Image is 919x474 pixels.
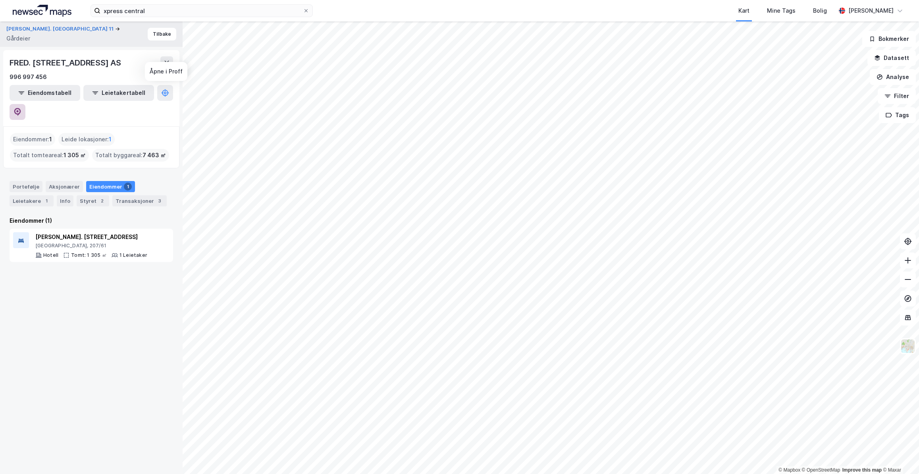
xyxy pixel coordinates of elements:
img: logo.a4113a55bc3d86da70a041830d287a7e.svg [13,5,71,17]
button: Datasett [867,50,916,66]
div: Tomt: 1 305 ㎡ [71,252,107,258]
div: Totalt byggareal : [92,149,169,162]
div: 2 [98,197,106,205]
button: Eiendomstabell [10,85,80,101]
button: Tilbake [148,28,176,40]
button: Tags [879,107,916,123]
div: FRED. [STREET_ADDRESS] AS [10,56,123,69]
div: Hotell [43,252,58,258]
div: 996 997 456 [10,72,47,82]
div: [PERSON_NAME]. [STREET_ADDRESS] [35,232,147,242]
button: Filter [878,88,916,104]
div: 1 [42,197,50,205]
a: Mapbox [778,467,800,473]
div: 1 Leietaker [119,252,147,258]
div: Totalt tomteareal : [10,149,89,162]
div: [PERSON_NAME] [848,6,894,15]
span: 1 305 ㎡ [64,150,86,160]
div: Aksjonærer [46,181,83,192]
div: 3 [156,197,164,205]
div: Styret [77,195,109,206]
button: [PERSON_NAME]. [GEOGRAPHIC_DATA] 11 [6,25,115,33]
a: Improve this map [842,467,882,473]
div: Eiendommer [86,181,135,192]
div: Mine Tags [767,6,796,15]
input: Søk på adresse, matrikkel, gårdeiere, leietakere eller personer [100,5,303,17]
div: Kart [738,6,749,15]
span: 1 [49,135,52,144]
div: Info [57,195,73,206]
button: Analyse [870,69,916,85]
div: Gårdeier [6,34,30,43]
span: 7 463 ㎡ [143,150,166,160]
div: 1 [124,183,132,191]
div: Eiendommer : [10,133,55,146]
a: OpenStreetMap [802,467,840,473]
div: Bolig [813,6,827,15]
button: Leietakertabell [83,85,154,101]
div: [GEOGRAPHIC_DATA], 207/61 [35,243,147,249]
div: Transaksjoner [112,195,167,206]
button: Bokmerker [862,31,916,47]
iframe: Chat Widget [879,436,919,474]
div: Leietakere [10,195,54,206]
img: Z [900,339,915,354]
span: 1 [109,135,112,144]
div: Eiendommer (1) [10,216,173,225]
div: Portefølje [10,181,42,192]
div: Leide lokasjoner : [58,133,115,146]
